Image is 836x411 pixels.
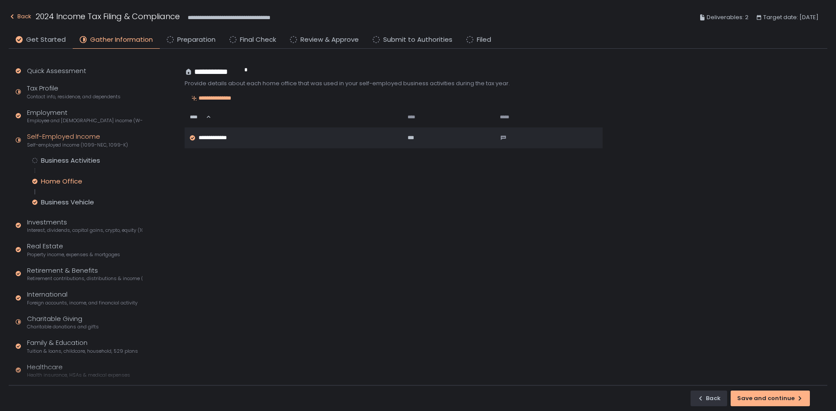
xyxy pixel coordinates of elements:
[41,198,94,207] div: Business Vehicle
[691,391,727,406] button: Back
[9,11,31,22] div: Back
[9,10,31,25] button: Back
[185,80,603,87] div: Provide details about each home office that was used in your self-employed business activities du...
[27,227,142,234] span: Interest, dividends, capital gains, crypto, equity (1099s, K-1s)
[90,35,153,45] span: Gather Information
[27,108,142,124] div: Employment
[27,117,142,124] span: Employee and [DEMOGRAPHIC_DATA] income (W-2s)
[737,394,803,402] div: Save and continue
[27,290,138,306] div: International
[41,177,82,186] div: Home Office
[27,94,121,100] span: Contact info, residence, and dependents
[27,314,99,331] div: Charitable Giving
[763,12,819,23] span: Target date: [DATE]
[27,251,120,258] span: Property income, expenses & mortgages
[383,35,452,45] span: Submit to Authorities
[27,275,142,282] span: Retirement contributions, distributions & income (1099-R, 5498)
[300,35,359,45] span: Review & Approve
[27,66,86,76] div: Quick Assessment
[27,142,128,148] span: Self-employed income (1099-NEC, 1099-K)
[27,372,130,378] span: Health insurance, HSAs & medical expenses
[240,35,276,45] span: Final Check
[27,132,128,148] div: Self-Employed Income
[27,217,142,234] div: Investments
[27,241,120,258] div: Real Estate
[27,348,138,354] span: Tuition & loans, childcare, household, 529 plans
[731,391,810,406] button: Save and continue
[27,84,121,100] div: Tax Profile
[707,12,748,23] span: Deliverables: 2
[27,362,130,379] div: Healthcare
[27,266,142,282] div: Retirement & Benefits
[27,324,99,330] span: Charitable donations and gifts
[27,338,138,354] div: Family & Education
[27,300,138,306] span: Foreign accounts, income, and financial activity
[697,394,721,402] div: Back
[41,156,100,165] div: Business Activities
[26,35,66,45] span: Get Started
[36,10,180,22] h1: 2024 Income Tax Filing & Compliance
[477,35,491,45] span: Filed
[177,35,216,45] span: Preparation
